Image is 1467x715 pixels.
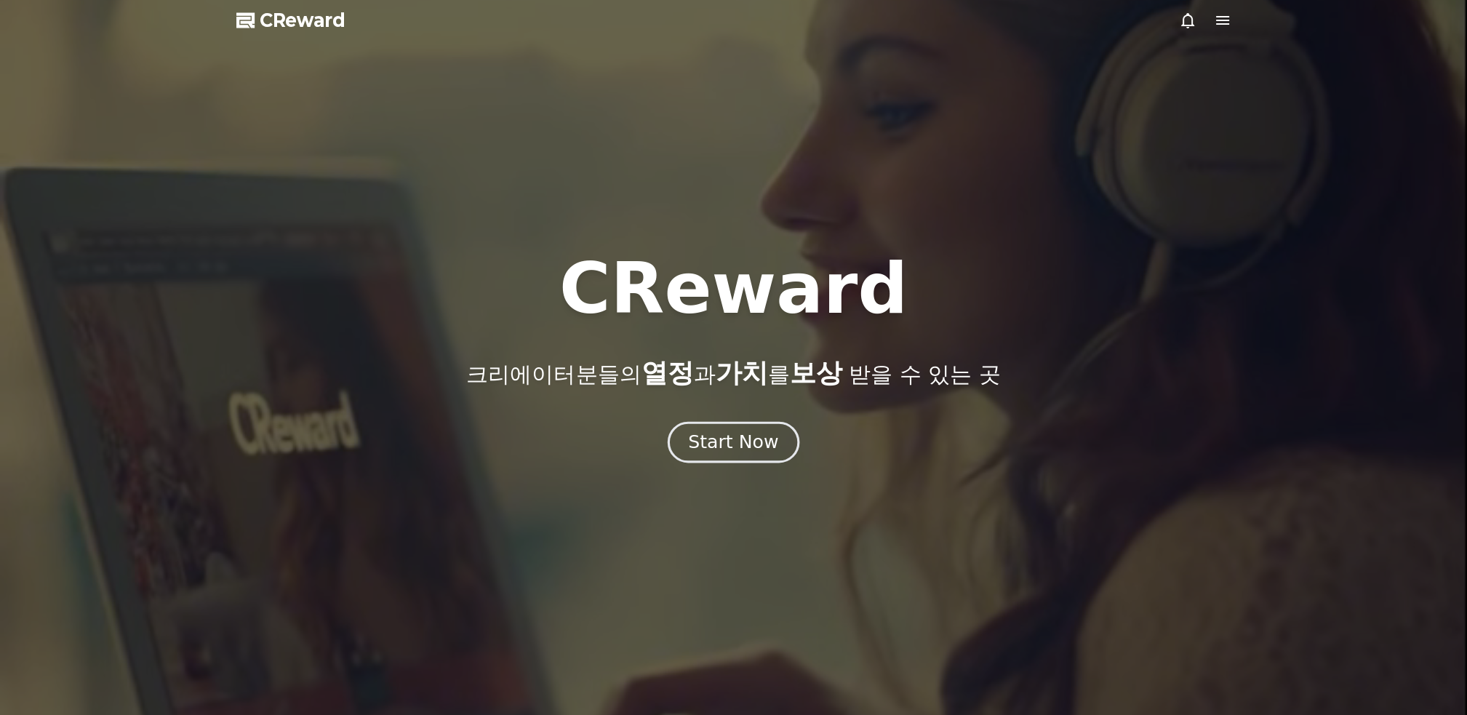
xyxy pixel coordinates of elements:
a: CReward [236,9,345,32]
span: CReward [260,9,345,32]
p: 크리에이터분들의 과 를 받을 수 있는 곳 [466,359,1000,388]
span: 보상 [789,358,842,388]
span: 가치 [715,358,767,388]
span: 열정 [641,358,693,388]
button: Start Now [668,421,799,463]
div: Start Now [688,430,778,455]
a: Start Now [671,437,796,451]
h1: CReward [559,254,908,324]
